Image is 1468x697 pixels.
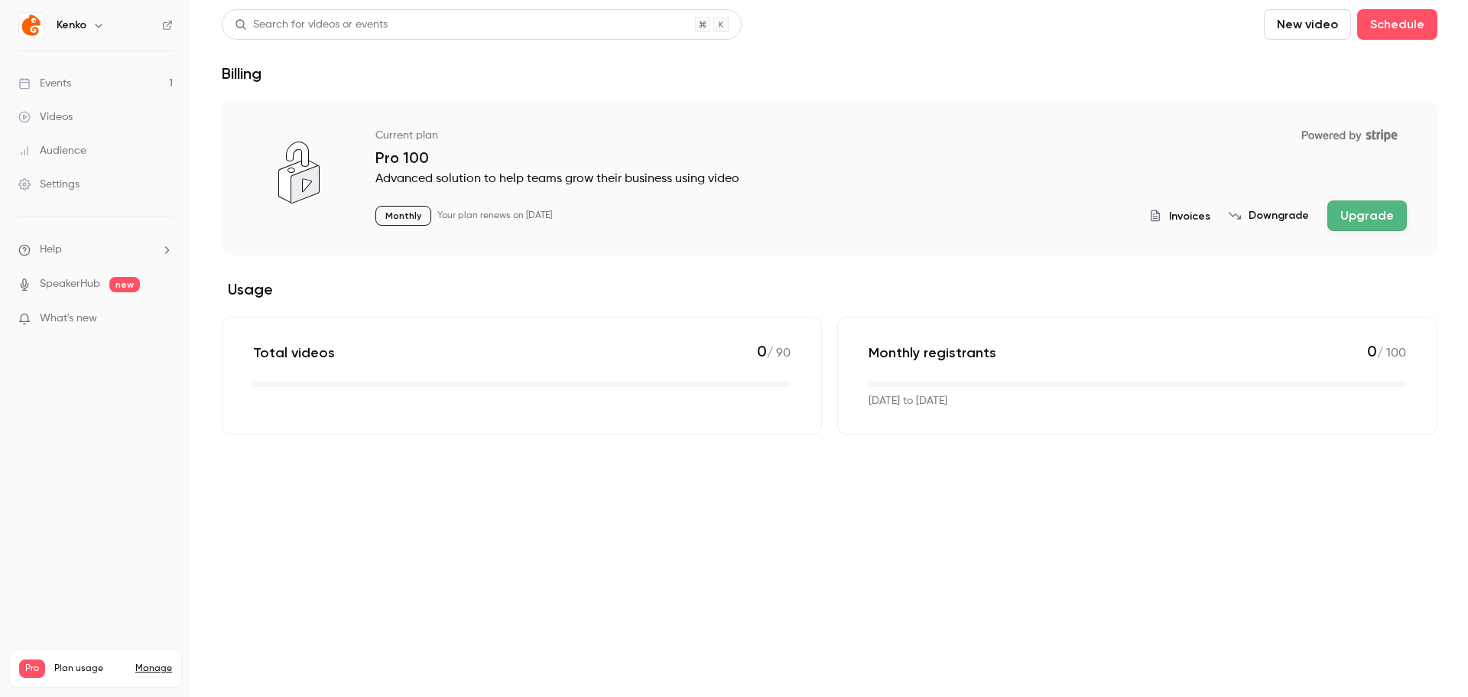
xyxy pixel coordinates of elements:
[1367,342,1406,363] p: / 100
[869,393,947,409] p: [DATE] to [DATE]
[154,312,173,326] iframe: Noticeable Trigger
[222,280,1437,298] h2: Usage
[1229,208,1309,223] button: Downgrade
[54,663,126,675] span: Plan usage
[375,206,431,226] p: Monthly
[18,143,86,158] div: Audience
[1357,9,1437,40] button: Schedule
[375,148,1407,167] p: Pro 100
[109,277,140,292] span: new
[18,177,80,192] div: Settings
[135,663,172,675] a: Manage
[18,242,173,258] li: help-dropdown-opener
[375,170,1407,188] p: Advanced solution to help teams grow their business using video
[1149,208,1210,224] button: Invoices
[757,342,767,360] span: 0
[40,311,97,327] span: What's new
[253,344,335,362] p: Total videos
[869,344,996,362] p: Monthly registrants
[19,13,44,37] img: Kenko
[437,210,552,222] p: Your plan renews on [DATE]
[1367,342,1377,360] span: 0
[222,64,261,83] h1: Billing
[222,101,1437,435] section: billing
[40,276,100,292] a: SpeakerHub
[18,76,71,91] div: Events
[1264,9,1351,40] button: New video
[757,342,791,363] p: / 90
[19,660,45,678] span: Pro
[40,242,62,258] span: Help
[235,17,388,33] div: Search for videos or events
[1327,200,1407,231] button: Upgrade
[57,18,86,33] h6: Kenko
[1169,208,1210,224] span: Invoices
[18,109,73,125] div: Videos
[375,128,438,143] p: Current plan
